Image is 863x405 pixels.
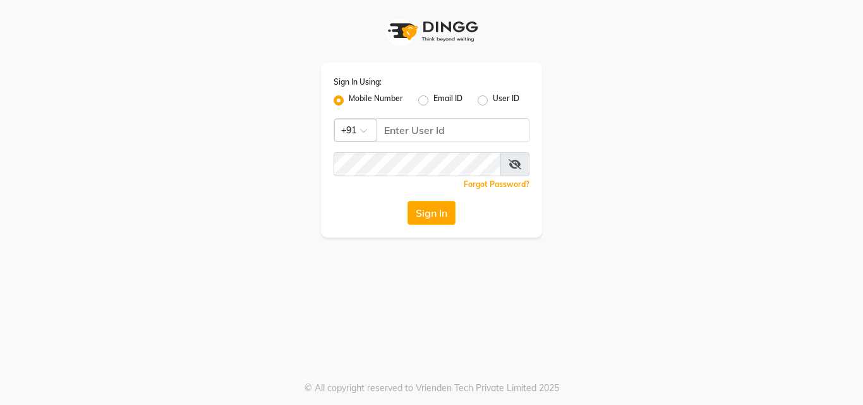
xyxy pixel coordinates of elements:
label: Mobile Number [349,93,403,108]
label: Sign In Using: [334,76,382,88]
input: Username [334,152,501,176]
button: Sign In [407,201,456,225]
img: logo1.svg [381,13,482,50]
label: User ID [493,93,519,108]
input: Username [376,118,529,142]
a: Forgot Password? [464,179,529,189]
label: Email ID [433,93,462,108]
